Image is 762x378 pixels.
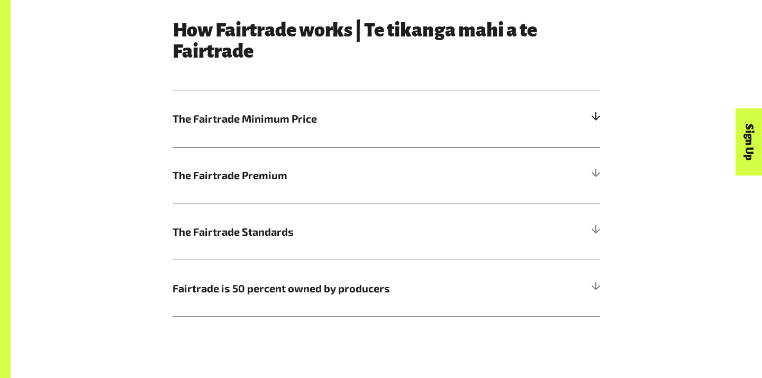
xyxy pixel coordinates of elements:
[173,110,493,126] span: The Fairtrade Minimum Price
[173,280,493,296] span: Fairtrade is 50 percent owned by producers
[173,167,493,183] span: The Fairtrade Premium
[173,224,493,239] span: The Fairtrade Standards
[173,20,600,62] h3: How Fairtrade works | Te tikanga mahi a te Fairtrade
